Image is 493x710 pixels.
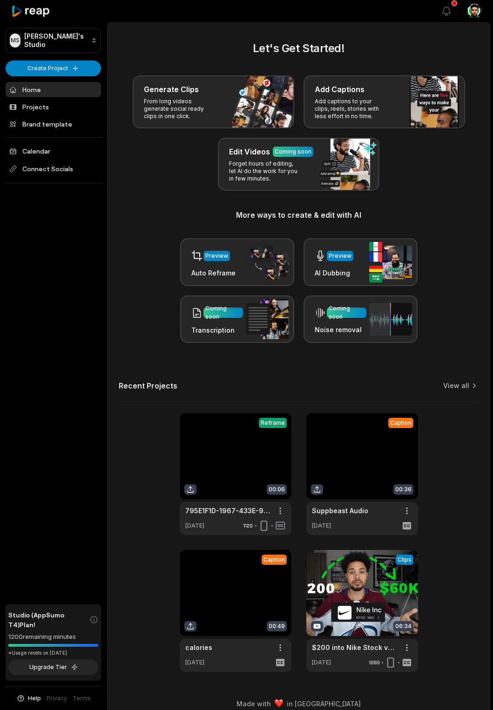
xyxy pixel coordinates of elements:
[191,325,243,335] h3: Transcription
[16,694,41,703] button: Help
[6,116,101,132] a: Brand template
[8,650,98,656] div: *Usage resets on [DATE]
[28,694,41,703] span: Help
[229,146,270,157] h3: Edit Videos
[369,303,412,335] img: noise_removal.png
[205,304,241,321] div: Coming soon
[246,244,289,281] img: auto_reframe.png
[443,381,469,390] a: View all
[6,161,101,177] span: Connect Socials
[47,694,67,703] a: Privacy
[144,84,199,95] h3: Generate Clips
[6,82,101,97] a: Home
[185,506,271,516] a: 795E1F1D-1967-433E-9331-9A1BDD1E28ED
[119,40,479,57] h2: Let's Get Started!
[329,252,351,260] div: Preview
[205,252,228,260] div: Preview
[315,84,365,95] h3: Add Captions
[246,299,289,339] img: transcription.png
[6,99,101,114] a: Projects
[73,694,91,703] a: Terms
[6,143,101,159] a: Calendar
[315,325,366,335] h3: Noise removal
[275,147,311,156] div: Coming soon
[8,610,89,630] span: Studio (AppSumo T4) Plan!
[24,32,88,49] p: [PERSON_NAME]'s Studio
[191,268,236,278] h3: Auto Reframe
[10,33,20,47] div: MS
[315,98,387,120] p: Add captions to your clips, reels, stories with less effort in no time.
[119,209,479,221] h3: More ways to create & edit with AI
[369,242,412,282] img: ai_dubbing.png
[185,643,212,652] a: calories
[312,643,398,652] a: $200 into Nike Stock vs. Jordans… Here’s the Math
[275,699,283,708] img: heart emoji
[144,98,216,120] p: From long videos generate social ready clips in one click.
[116,699,481,709] div: Made with in [GEOGRAPHIC_DATA]
[312,506,368,516] a: Suppbeast Audio
[329,304,365,321] div: Coming soon
[315,268,353,278] h3: AI Dubbing
[119,381,177,390] h2: Recent Projects
[6,60,101,76] button: Create Project
[8,632,98,642] div: 1200 remaining minutes
[229,160,301,182] p: Forget hours of editing, let AI do the work for you in few minutes.
[8,659,98,675] button: Upgrade Tier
